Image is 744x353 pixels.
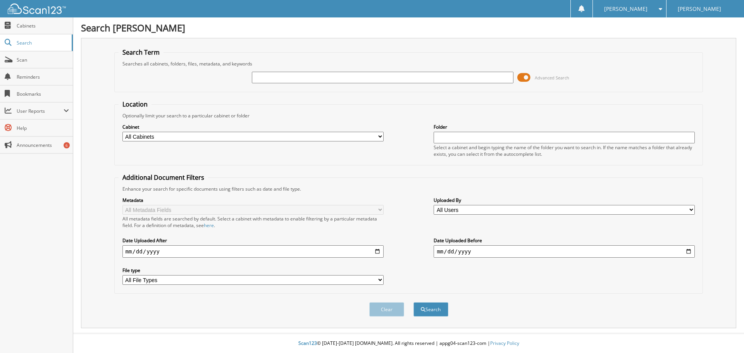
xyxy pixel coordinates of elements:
div: Searches all cabinets, folders, files, metadata, and keywords [119,60,699,67]
a: Privacy Policy [490,340,519,346]
h1: Search [PERSON_NAME] [81,21,736,34]
span: Help [17,125,69,131]
div: © [DATE]-[DATE] [DOMAIN_NAME]. All rights reserved | appg04-scan123-com | [73,334,744,353]
label: Uploaded By [434,197,695,203]
label: Cabinet [122,124,384,130]
div: 6 [64,142,70,148]
span: Announcements [17,142,69,148]
div: Optionally limit your search to a particular cabinet or folder [119,112,699,119]
span: [PERSON_NAME] [604,7,648,11]
input: start [122,245,384,258]
label: File type [122,267,384,274]
button: Search [413,302,448,317]
span: Advanced Search [535,75,569,81]
span: Cabinets [17,22,69,29]
legend: Additional Document Filters [119,173,208,182]
legend: Search Term [119,48,164,57]
span: Bookmarks [17,91,69,97]
div: Select a cabinet and begin typing the name of the folder you want to search in. If the name match... [434,144,695,157]
legend: Location [119,100,152,108]
label: Date Uploaded Before [434,237,695,244]
span: Search [17,40,68,46]
label: Date Uploaded After [122,237,384,244]
span: Scan [17,57,69,63]
span: Scan123 [298,340,317,346]
button: Clear [369,302,404,317]
input: end [434,245,695,258]
a: here [204,222,214,229]
div: All metadata fields are searched by default. Select a cabinet with metadata to enable filtering b... [122,215,384,229]
img: scan123-logo-white.svg [8,3,66,14]
div: Enhance your search for specific documents using filters such as date and file type. [119,186,699,192]
span: Reminders [17,74,69,80]
label: Folder [434,124,695,130]
label: Metadata [122,197,384,203]
span: User Reports [17,108,64,114]
span: [PERSON_NAME] [678,7,721,11]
